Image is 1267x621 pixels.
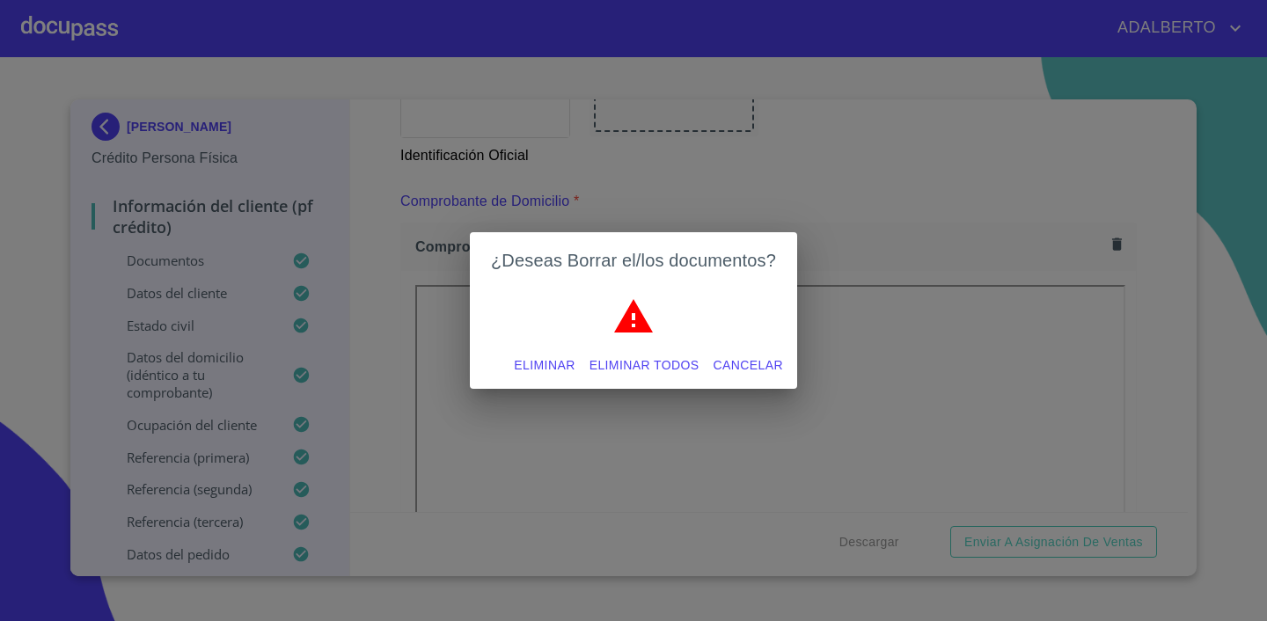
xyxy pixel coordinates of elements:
[582,349,707,382] button: Eliminar todos
[707,349,790,382] button: Cancelar
[507,349,582,382] button: Eliminar
[714,354,783,376] span: Cancelar
[491,246,776,274] h2: ¿Deseas Borrar el/los documentos?
[514,354,575,376] span: Eliminar
[590,354,699,376] span: Eliminar todos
